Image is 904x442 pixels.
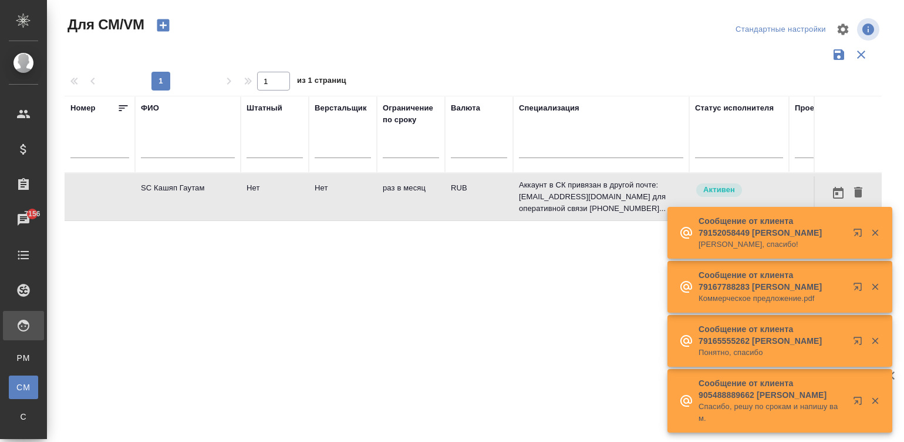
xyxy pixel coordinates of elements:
button: Открыть в новой вкладке [846,329,874,357]
div: Ограничение по сроку [383,102,439,126]
div: Штатный [247,102,282,114]
button: Удалить [848,182,868,204]
p: Активен [703,184,735,196]
div: Валюта [451,102,480,114]
td: раз в месяц [377,176,445,217]
div: Специализация [519,102,579,114]
div: Статус исполнителя [695,102,774,114]
button: Сохранить фильтры [828,43,850,66]
div: Рядовой исполнитель: назначай с учетом рейтинга [695,182,783,198]
button: Сбросить фильтры [850,43,872,66]
button: Создать [149,15,177,35]
p: Сообщение от клиента 79165555262 [PERSON_NAME] [699,323,845,347]
div: Проектный отдел [795,102,863,114]
p: Спасибо, решу по срокам и напишу вам. [699,401,845,424]
p: [PERSON_NAME], спасибо! [699,239,845,250]
span: 7156 [17,208,47,220]
div: Номер [70,102,96,114]
p: Коммерческое предложение.pdf [699,293,845,304]
td: SC Кашяп Гаутам [135,176,241,217]
p: Понятно, спасибо [699,347,845,359]
button: Открыть календарь загрузки [828,182,848,204]
a: CM [9,376,38,399]
button: Закрыть [863,227,887,238]
td: Нет [241,176,309,217]
a: PM [9,346,38,370]
td: RUB [445,176,513,217]
span: PM [15,352,32,364]
p: Сообщение от клиента 79152058449 [PERSON_NAME] [699,215,845,239]
button: Закрыть [863,336,887,346]
span: Настроить таблицу [829,15,857,43]
td: Нет [309,176,377,217]
button: Закрыть [863,282,887,292]
span: Для СМ/VM [65,15,144,34]
button: Открыть в новой вкладке [846,221,874,249]
p: Аккаунт в СК привязан в другой почте: [EMAIL_ADDRESS][DOMAIN_NAME] для оперативной связи [PHONE_N... [519,179,683,215]
div: Верстальщик [315,102,367,114]
p: Сообщение от клиента 905488889662 [PERSON_NAME] [699,377,845,401]
span: С [15,411,32,423]
span: Посмотреть информацию [857,18,882,41]
button: Закрыть [863,396,887,406]
button: Открыть в новой вкладке [846,389,874,417]
span: из 1 страниц [297,73,346,91]
button: Открыть в новой вкладке [846,275,874,303]
div: ФИО [141,102,159,114]
p: Сообщение от клиента 79167788283 [PERSON_NAME] [699,269,845,293]
div: split button [733,21,829,39]
a: С [9,405,38,428]
span: CM [15,381,32,393]
a: 7156 [3,205,44,235]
